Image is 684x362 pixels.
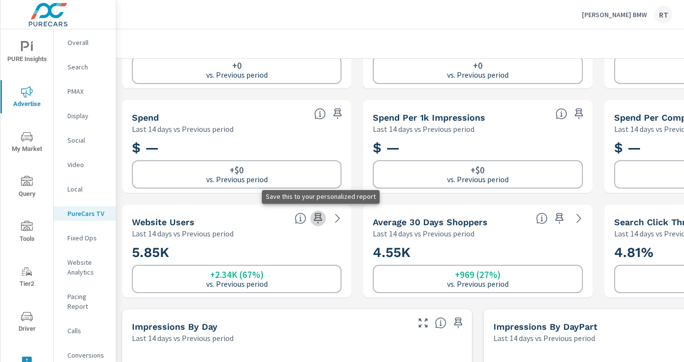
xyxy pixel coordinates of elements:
[132,321,217,332] h5: Impressions by Day
[54,157,116,172] div: Video
[132,332,234,344] p: Last 14 days vs Previous period
[67,292,108,311] p: Pacing Report
[54,133,116,148] div: Social
[3,176,50,200] span: Query
[470,165,485,175] h6: +$0
[67,326,108,336] p: Calls
[571,211,587,226] a: See more details in report
[3,221,50,245] span: Tools
[373,123,474,135] p: Last 14 days vs Previous period
[132,228,234,239] p: Last 14 days vs Previous period
[373,112,485,123] h5: Spend Per 1k Impressions
[232,61,242,70] h6: +0
[450,315,466,331] span: Save this to your personalized report
[230,165,244,175] h6: +$0
[373,217,488,227] h5: Average 30 Days Shoppers
[67,257,108,277] p: Website Analytics
[655,6,672,23] div: RT
[415,315,431,331] button: Make Fullscreen
[54,289,116,314] div: Pacing Report
[67,111,108,121] p: Display
[582,10,647,19] p: [PERSON_NAME] BMW
[54,231,116,245] div: Fixed Ops
[206,70,268,79] p: vs. Previous period
[3,266,50,290] span: Tier2
[556,108,567,120] span: Total spend per 1,000 impressions. [Source: This data is provided by the video advertising platform]
[54,206,116,221] div: PureCars TV
[571,106,587,122] span: Save this to your personalized report
[3,41,50,65] span: PURE Insights
[54,108,116,123] div: Display
[373,139,582,156] h2: $ —
[54,60,116,74] div: Search
[447,279,509,288] p: vs. Previous period
[373,244,582,261] h2: 4.55K
[295,213,306,224] span: Unique website visitors over the selected time period. [Source: Website Analytics]
[67,160,108,170] p: Video
[67,86,108,96] p: PMAX
[3,131,50,155] span: My Market
[67,209,108,218] p: PureCars TV
[536,213,548,224] span: A rolling 30 day total of daily Shoppers on the dealership website, averaged over the selected da...
[132,112,159,123] h5: Spend
[132,244,342,261] h2: 5.85K
[67,350,108,360] p: Conversions
[493,332,595,344] p: Last 14 days vs Previous period
[54,255,116,279] div: Website Analytics
[54,182,116,196] div: Local
[132,123,234,135] p: Last 14 days vs Previous period
[132,139,342,156] h2: $ —
[455,270,501,279] h6: +969 (27%)
[330,106,345,122] span: Save this to your personalized report
[473,61,483,70] h6: +0
[493,321,598,332] h5: Impressions by DayPart
[54,35,116,50] div: Overall
[67,184,108,194] p: Local
[210,270,264,279] h6: +2.34K (67%)
[552,211,567,226] span: Save this to your personalized report
[67,38,108,47] p: Overall
[3,86,50,110] span: Advertise
[54,323,116,338] div: Calls
[132,217,194,227] h5: Website Users
[67,233,108,243] p: Fixed Ops
[206,279,268,288] p: vs. Previous period
[3,311,50,335] span: Driver
[67,62,108,72] p: Search
[447,70,509,79] p: vs. Previous period
[67,135,108,145] p: Social
[435,317,447,329] span: The number of impressions, broken down by the day of the week they occurred.
[314,108,326,120] span: Cost of your connected TV ad campaigns. [Source: This data is provided by the video advertising p...
[54,84,116,99] div: PMAX
[206,175,268,184] p: vs. Previous period
[447,175,509,184] p: vs. Previous period
[373,228,474,239] p: Last 14 days vs Previous period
